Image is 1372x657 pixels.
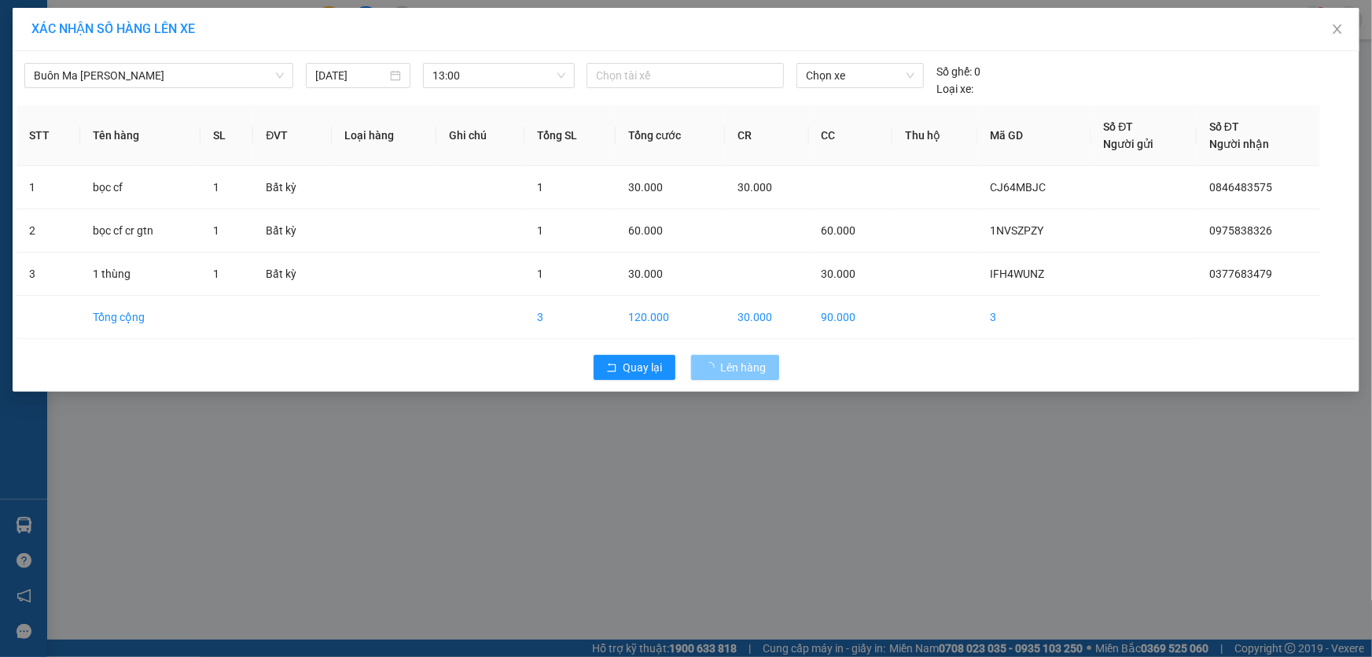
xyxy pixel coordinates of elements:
span: 30.000 [822,268,856,280]
th: Tổng SL [524,105,616,166]
span: 30.000 [628,268,663,280]
span: Chọn xe [806,64,914,87]
td: Bất kỳ [253,253,332,296]
th: STT [17,105,80,166]
span: 30.000 [737,181,772,194]
span: loading [704,362,721,373]
th: Mã GD [977,105,1091,166]
span: XÁC NHẬN SỐ HÀNG LÊN XE [31,21,195,36]
span: Số ĐT [1209,120,1239,133]
th: Thu hộ [892,105,977,166]
th: Tổng cước [616,105,725,166]
span: 1 [213,181,219,194]
td: Bất kỳ [253,166,332,209]
th: ĐVT [253,105,332,166]
th: Ghi chú [436,105,524,166]
td: bọc cf cr gtn [80,209,200,253]
span: Buôn Ma Thuột - Đak Mil [34,64,284,87]
th: Loại hàng [332,105,436,166]
span: 0975838326 [1209,224,1272,237]
span: Người nhận [1209,138,1269,150]
span: IFH4WUNZ [990,268,1044,280]
td: 1 thùng [80,253,200,296]
span: 1 [213,224,219,237]
td: bọc cf [80,166,200,209]
td: 30.000 [725,296,809,339]
span: 60.000 [822,224,856,237]
td: 90.000 [809,296,893,339]
button: Close [1315,8,1359,52]
th: CC [809,105,893,166]
span: rollback [606,362,617,375]
th: Tên hàng [80,105,200,166]
span: 13:00 [432,64,565,87]
span: 0846483575 [1209,181,1272,194]
td: 3 [977,296,1091,339]
td: 120.000 [616,296,725,339]
td: 2 [17,209,80,253]
span: 0377683479 [1209,268,1272,280]
th: SL [200,105,253,166]
span: 1 [537,181,543,194]
td: Tổng cộng [80,296,200,339]
span: 1 [537,268,543,280]
span: close [1331,23,1344,35]
span: 30.000 [628,181,663,194]
span: 1 [537,224,543,237]
button: Lên hàng [691,355,779,380]
span: Lên hàng [721,359,767,376]
span: Người gửi [1104,138,1154,150]
td: 1 [17,166,80,209]
td: Bất kỳ [253,209,332,253]
span: CJ64MBJC [990,181,1046,194]
td: 3 [17,253,80,296]
input: 13/08/2025 [315,67,387,84]
span: Số ĐT [1104,120,1134,133]
th: CR [725,105,809,166]
span: 1NVSZPZY [990,224,1043,237]
td: 3 [524,296,616,339]
div: 0 [936,63,980,80]
button: rollbackQuay lại [594,355,675,380]
span: Quay lại [623,359,663,376]
span: Loại xe: [936,80,973,98]
span: 1 [213,268,219,280]
span: 60.000 [628,224,663,237]
span: Số ghế: [936,63,972,80]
